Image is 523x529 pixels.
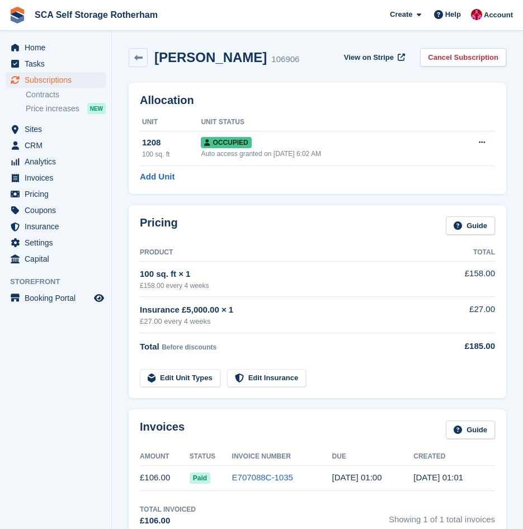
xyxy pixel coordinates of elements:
[6,170,106,186] a: menu
[340,48,407,67] a: View on Stripe
[140,465,190,490] td: £106.00
[26,89,106,100] a: Contracts
[6,56,106,72] a: menu
[26,102,106,115] a: Price increases NEW
[201,114,447,131] th: Unit Status
[30,6,162,24] a: SCA Self Storage Rotherham
[344,52,394,63] span: View on Stripe
[140,504,196,514] div: Total Invoiced
[440,340,495,353] div: £185.00
[232,473,293,482] a: E707088C-1035
[6,202,106,218] a: menu
[140,244,440,262] th: Product
[232,448,332,466] th: Invoice Number
[6,235,106,251] a: menu
[390,9,412,20] span: Create
[227,369,307,388] a: Edit Insurance
[162,343,216,351] span: Before discounts
[87,103,106,114] div: NEW
[332,448,414,466] th: Due
[140,171,175,183] a: Add Unit
[25,40,92,55] span: Home
[25,138,92,153] span: CRM
[25,121,92,137] span: Sites
[6,290,106,306] a: menu
[140,216,178,235] h2: Pricing
[413,473,463,482] time: 2025-09-13 00:01:09 UTC
[440,244,495,262] th: Total
[6,40,106,55] a: menu
[25,235,92,251] span: Settings
[25,219,92,234] span: Insurance
[6,138,106,153] a: menu
[140,421,185,439] h2: Invoices
[26,103,79,114] span: Price increases
[25,154,92,169] span: Analytics
[142,149,201,159] div: 100 sq. ft
[420,48,506,67] a: Cancel Subscription
[25,170,92,186] span: Invoices
[140,114,201,131] th: Unit
[201,137,251,148] span: Occupied
[25,186,92,202] span: Pricing
[6,154,106,169] a: menu
[10,276,111,287] span: Storefront
[142,136,201,149] div: 1208
[154,50,267,65] h2: [PERSON_NAME]
[140,342,159,351] span: Total
[9,7,26,23] img: stora-icon-8386f47178a22dfd0bd8f6a31ec36ba5ce8667c1dd55bd0f319d3a0aa187defe.svg
[6,219,106,234] a: menu
[446,216,495,235] a: Guide
[271,53,299,66] div: 106906
[140,448,190,466] th: Amount
[413,448,495,466] th: Created
[140,281,440,291] div: £158.00 every 4 weeks
[25,72,92,88] span: Subscriptions
[446,421,495,439] a: Guide
[25,202,92,218] span: Coupons
[25,290,92,306] span: Booking Portal
[140,316,440,327] div: £27.00 every 4 weeks
[440,297,495,333] td: £27.00
[140,304,440,317] div: Insurance £5,000.00 × 1
[190,448,232,466] th: Status
[92,291,106,305] a: Preview store
[484,10,513,21] span: Account
[445,9,461,20] span: Help
[190,473,210,484] span: Paid
[140,514,196,527] div: £106.00
[440,261,495,296] td: £158.00
[6,121,106,137] a: menu
[471,9,482,20] img: Thomas Webb
[25,251,92,267] span: Capital
[389,504,495,527] span: Showing 1 of 1 total invoices
[140,268,440,281] div: 100 sq. ft × 1
[201,149,447,159] div: Auto access granted on [DATE] 6:02 AM
[25,56,92,72] span: Tasks
[140,369,220,388] a: Edit Unit Types
[332,473,382,482] time: 2025-09-14 00:00:00 UTC
[6,251,106,267] a: menu
[6,72,106,88] a: menu
[140,94,495,107] h2: Allocation
[6,186,106,202] a: menu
